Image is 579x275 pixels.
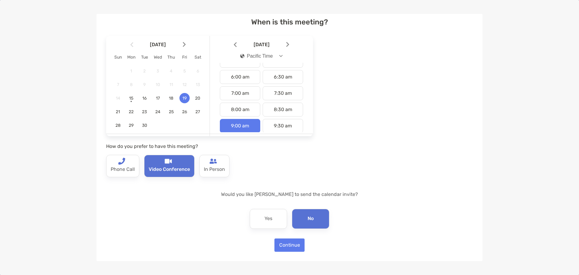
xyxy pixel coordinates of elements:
[165,158,172,165] img: type-call
[151,55,164,60] div: Wed
[106,18,473,26] h4: When is this meeting?
[183,42,186,47] img: Arrow icon
[220,103,260,117] div: 8:00 am
[165,55,178,60] div: Thu
[193,82,203,87] span: 13
[179,82,190,87] span: 12
[240,54,245,58] img: icon
[126,69,136,74] span: 1
[193,96,203,101] span: 20
[166,82,176,87] span: 11
[238,42,285,47] span: [DATE]
[279,55,283,57] img: Open dropdown arrow
[113,109,123,114] span: 21
[286,42,289,47] img: Arrow icon
[220,70,260,84] div: 6:00 am
[220,86,260,100] div: 7:00 am
[179,96,190,101] span: 19
[166,69,176,74] span: 4
[106,190,473,198] p: Would you like [PERSON_NAME] to send the calendar invite?
[113,96,123,101] span: 14
[139,96,150,101] span: 16
[193,109,203,114] span: 27
[126,96,136,101] span: 15
[263,86,303,100] div: 7:30 am
[235,49,288,63] button: iconPacific Time
[178,55,191,60] div: Fri
[134,42,182,47] span: [DATE]
[118,158,125,165] img: type-call
[191,55,204,60] div: Sat
[274,238,305,252] button: Continue
[166,96,176,101] span: 18
[126,109,136,114] span: 22
[113,123,123,128] span: 28
[111,55,125,60] div: Sun
[138,55,151,60] div: Tue
[264,214,272,224] p: Yes
[106,142,313,150] p: How do you prefer to have this meeting?
[139,82,150,87] span: 9
[234,42,237,47] img: Arrow icon
[263,119,303,133] div: 9:30 am
[193,69,203,74] span: 6
[139,109,150,114] span: 23
[111,165,135,174] p: Phone Call
[125,55,138,60] div: Mon
[113,82,123,87] span: 7
[179,69,190,74] span: 5
[153,96,163,101] span: 17
[308,214,314,224] p: No
[240,53,273,59] div: Pacific Time
[263,103,303,117] div: 8:30 am
[126,82,136,87] span: 8
[149,165,190,174] p: Video Conference
[263,70,303,84] div: 6:30 am
[220,119,260,133] div: 9:00 am
[153,82,163,87] span: 10
[139,123,150,128] span: 30
[139,69,150,74] span: 2
[153,69,163,74] span: 3
[130,42,133,47] img: Arrow icon
[204,165,225,174] p: In Person
[179,109,190,114] span: 26
[166,109,176,114] span: 25
[153,109,163,114] span: 24
[126,123,136,128] span: 29
[210,158,217,165] img: type-call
